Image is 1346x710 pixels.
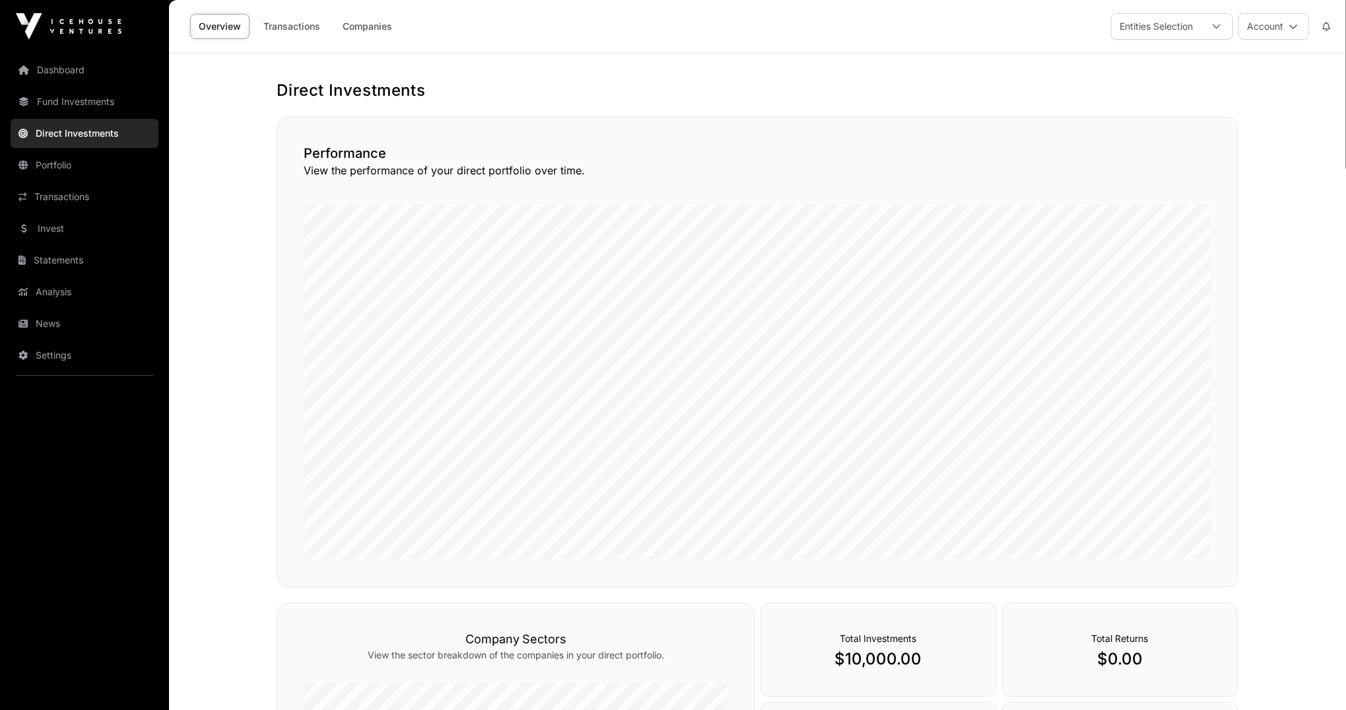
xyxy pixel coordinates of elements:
div: Entities Selection [1112,14,1201,39]
a: Dashboard [11,55,158,85]
h1: Direct Investments [277,80,1238,101]
a: Statements [11,246,158,275]
a: Settings [11,341,158,370]
a: News [11,309,158,338]
a: Direct Investments [11,119,158,148]
h3: Company Sectors [304,630,728,649]
img: Icehouse Ventures Logo [16,13,121,40]
a: Portfolio [11,151,158,180]
a: Transactions [11,182,158,211]
p: $0.00 [1029,649,1211,670]
p: View the performance of your direct portfolio over time. [304,162,1211,178]
span: Total Returns [1092,633,1149,644]
a: Overview [190,14,250,39]
p: View the sector breakdown of the companies in your direct portfolio. [304,649,728,662]
p: $10,000.00 [788,649,970,670]
a: Analysis [11,277,158,306]
a: Transactions [255,14,329,39]
button: Account [1238,13,1309,40]
h2: Performance [304,144,1211,162]
iframe: Chat Widget [1280,647,1346,710]
span: Total Investments [840,633,917,644]
a: Fund Investments [11,87,158,116]
a: Invest [11,214,158,243]
a: Companies [334,14,401,39]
